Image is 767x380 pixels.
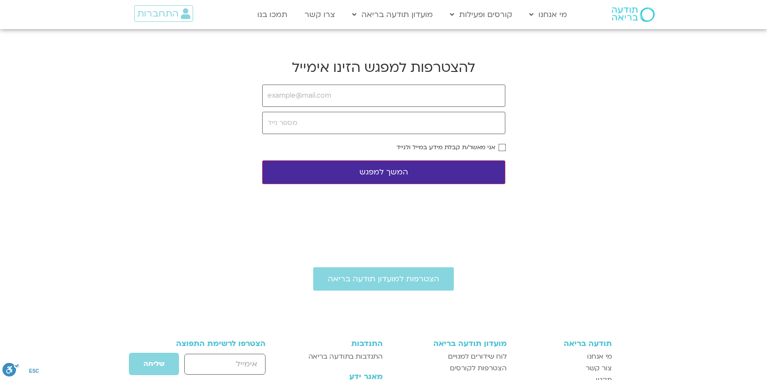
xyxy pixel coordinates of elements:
a: התחברות [134,5,193,22]
input: example@mail.com [262,85,505,107]
input: אימייל [184,354,266,375]
h3: הצטרפו לרשימת התפוצה [156,339,266,348]
span: הצטרפות לקורסים [450,363,507,374]
button: שליחה [128,352,179,376]
h3: תודעה בריאה [517,339,612,348]
a: לוח שידורים למנויים [392,351,507,363]
h3: התנדבות [292,339,382,348]
a: הצטרפות לקורסים [392,363,507,374]
span: התנדבות בתודעה בריאה [308,351,383,363]
span: שליחה [143,360,164,368]
a: מי אנחנו [517,351,612,363]
a: התנדבות בתודעה בריאה [292,351,382,363]
img: תודעה בריאה [612,7,655,22]
span: התחברות [137,8,178,19]
span: צור קשר [586,363,612,374]
h3: מועדון תודעה בריאה [392,339,507,348]
a: צרו קשר [300,5,340,24]
a: תמכו בנו [252,5,292,24]
a: הצטרפות למועדון תודעה בריאה [313,267,454,291]
input: מספר נייד [262,112,505,134]
a: מועדון תודעה בריאה [347,5,438,24]
button: המשך למפגש [262,160,505,184]
a: מי אנחנו [524,5,572,24]
a: צור קשר [517,363,612,374]
span: לוח שידורים למנויים [448,351,507,363]
a: קורסים ופעילות [445,5,517,24]
label: אני מאשר/ת קבלת מידע במייל ולנייד [396,144,495,151]
span: הצטרפות למועדון תודעה בריאה [328,275,439,283]
span: מי אנחנו [587,351,612,363]
h2: להצטרפות למפגש הזינו אימייל [262,58,505,77]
